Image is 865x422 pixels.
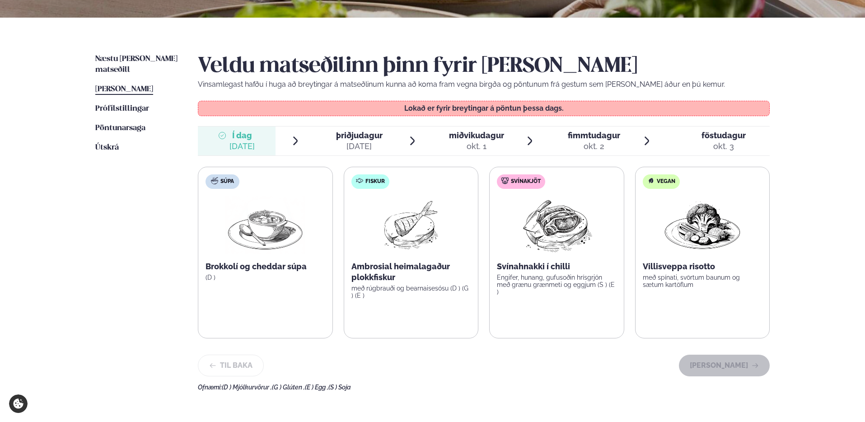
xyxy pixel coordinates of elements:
img: fish.svg [356,177,363,184]
a: [PERSON_NAME] [95,84,153,95]
span: [PERSON_NAME] [95,85,153,93]
p: með spínati, svörtum baunum og sætum kartöflum [643,274,762,288]
a: Prófílstillingar [95,103,149,114]
p: með rúgbrauði og bearnaisesósu (D ) (G ) (E ) [351,285,471,299]
p: Svínahnakki í chilli [497,261,617,272]
div: okt. 3 [701,141,746,152]
a: Næstu [PERSON_NAME] matseðill [95,54,180,75]
span: þriðjudagur [336,131,383,140]
div: okt. 2 [568,141,620,152]
p: Ambrosial heimalagaður plokkfiskur [351,261,471,283]
span: föstudagur [701,131,746,140]
p: Lokað er fyrir breytingar á pöntun þessa dags. [207,105,761,112]
span: Í dag [229,130,255,141]
img: Vegan.svg [647,177,655,184]
span: Útskrá [95,144,119,151]
span: fimmtudagur [568,131,620,140]
a: Pöntunarsaga [95,123,145,134]
img: pork.svg [501,177,509,184]
span: Súpa [220,178,234,185]
span: Prófílstillingar [95,105,149,113]
div: [DATE] [229,141,255,152]
img: Soup.png [225,196,305,254]
img: soup.svg [211,177,218,184]
div: [DATE] [336,141,383,152]
span: miðvikudagur [449,131,504,140]
a: Cookie settings [9,394,28,413]
img: Vegan.png [663,196,742,254]
span: (E ) Egg , [305,384,328,391]
a: Útskrá [95,142,119,153]
p: (D ) [206,274,325,281]
p: Brokkolí og cheddar súpa [206,261,325,272]
div: Ofnæmi: [198,384,770,391]
span: Fiskur [365,178,385,185]
span: (S ) Soja [328,384,351,391]
span: (D ) Mjólkurvörur , [222,384,272,391]
div: okt. 1 [449,141,504,152]
img: Pork-Meat.png [517,196,597,254]
p: Villisveppa risotto [643,261,762,272]
p: Vinsamlegast hafðu í huga að breytingar á matseðlinum kunna að koma fram vegna birgða og pöntunum... [198,79,770,90]
button: [PERSON_NAME] [679,355,770,376]
span: Svínakjöt [511,178,541,185]
span: (G ) Glúten , [272,384,305,391]
button: Til baka [198,355,264,376]
span: Næstu [PERSON_NAME] matseðill [95,55,178,74]
img: fish.png [382,196,440,254]
span: Pöntunarsaga [95,124,145,132]
span: Vegan [657,178,675,185]
h2: Veldu matseðilinn þinn fyrir [PERSON_NAME] [198,54,770,79]
p: Engifer, hunang, gufusoðin hrísgrjón með grænu grænmeti og eggjum (S ) (E ) [497,274,617,295]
